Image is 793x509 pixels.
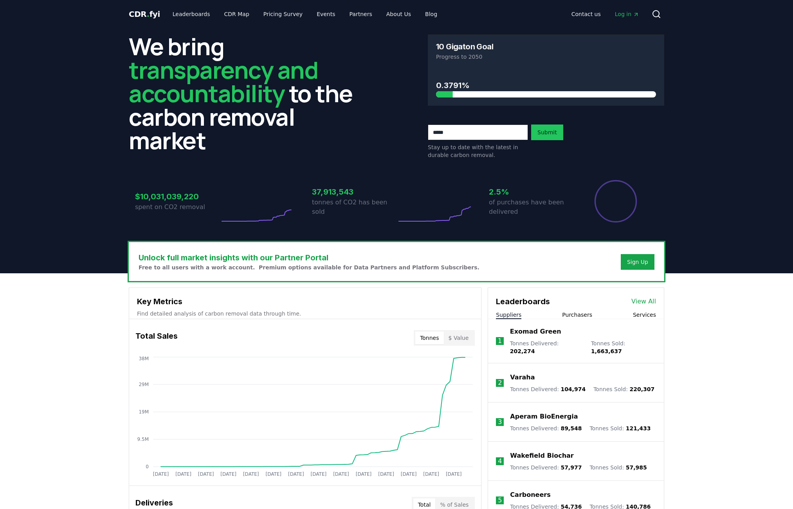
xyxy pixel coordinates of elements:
nav: Main [565,7,645,21]
tspan: [DATE] [333,471,349,477]
h3: 2.5% [489,186,573,198]
a: CDR Map [218,7,256,21]
a: Sign Up [627,258,648,266]
span: 220,307 [629,386,654,392]
p: 3 [498,417,502,427]
a: View All [631,297,656,306]
button: Suppliers [496,311,521,319]
button: Services [633,311,656,319]
a: Exomad Green [510,327,561,336]
button: Submit [531,125,563,140]
span: 104,974 [561,386,586,392]
a: CDR.fyi [129,9,160,20]
p: Find detailed analysis of carbon removal data through time. [137,310,473,318]
p: Tonnes Delivered : [510,424,582,432]
tspan: [DATE] [220,471,236,477]
h3: $10,031,039,220 [135,191,220,202]
p: tonnes of CO2 has been sold [312,198,396,217]
tspan: 9.5M [137,437,149,442]
a: Wakefield Biochar [510,451,573,460]
tspan: [DATE] [288,471,304,477]
h3: 10 Gigaton Goal [436,43,493,51]
p: spent on CO2 removal [135,202,220,212]
span: 121,433 [626,425,651,431]
h3: Unlock full market insights with our Partner Portal [139,252,479,264]
span: 89,548 [561,425,582,431]
p: 1 [498,336,502,346]
tspan: [DATE] [311,471,327,477]
a: Events [310,7,341,21]
p: Tonnes Sold : [589,464,647,471]
tspan: 29M [139,382,149,387]
tspan: 0 [146,464,149,469]
a: Partners [343,7,378,21]
tspan: [DATE] [423,471,439,477]
tspan: [DATE] [198,471,214,477]
a: Carboneers [510,490,550,500]
p: Free to all users with a work account. Premium options available for Data Partners and Platform S... [139,264,479,271]
p: Tonnes Sold : [591,339,656,355]
h2: We bring to the carbon removal market [129,34,365,152]
p: Tonnes Sold : [593,385,654,393]
p: Tonnes Sold : [589,424,651,432]
span: 202,274 [510,348,535,354]
a: Leaderboards [166,7,216,21]
p: Tonnes Delivered : [510,464,582,471]
button: $ Value [444,332,474,344]
p: 2 [498,378,502,388]
tspan: 38M [139,356,149,361]
a: Log in [609,7,645,21]
tspan: [DATE] [153,471,169,477]
a: Varaha [510,373,535,382]
span: 1,663,637 [591,348,622,354]
h3: 0.3791% [436,79,656,91]
p: Progress to 2050 [436,53,656,61]
button: Purchasers [562,311,592,319]
a: About Us [380,7,417,21]
tspan: [DATE] [446,471,462,477]
a: Pricing Survey [257,7,309,21]
tspan: [DATE] [401,471,417,477]
h3: Leaderboards [496,296,550,307]
p: 4 [498,457,502,466]
p: of purchases have been delivered [489,198,573,217]
a: Aperam BioEnergia [510,412,578,421]
div: Percentage of sales delivered [594,179,638,223]
nav: Main [166,7,443,21]
tspan: [DATE] [175,471,191,477]
span: CDR fyi [129,9,160,19]
p: 5 [498,496,502,505]
span: 57,977 [561,464,582,471]
a: Contact us [565,7,607,21]
tspan: [DATE] [378,471,394,477]
span: transparency and accountability [129,54,318,109]
button: Sign Up [621,254,654,270]
span: 57,985 [626,464,647,471]
tspan: [DATE] [243,471,259,477]
tspan: [DATE] [356,471,372,477]
h3: Total Sales [135,330,178,346]
h3: 37,913,543 [312,186,396,198]
tspan: 19M [139,409,149,415]
p: Stay up to date with the latest in durable carbon removal. [428,143,528,159]
p: Tonnes Delivered : [510,385,586,393]
span: . [147,9,150,19]
tspan: [DATE] [265,471,281,477]
p: Tonnes Delivered : [510,339,583,355]
a: Blog [419,7,443,21]
span: Log in [615,10,639,18]
h3: Key Metrics [137,296,473,307]
button: Tonnes [415,332,443,344]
